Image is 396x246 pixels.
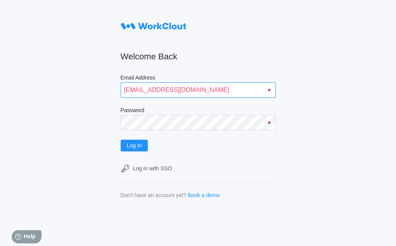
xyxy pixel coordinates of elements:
[121,140,148,151] button: Log In
[121,192,186,198] div: Don't have an account yet?
[121,107,276,115] label: Password
[121,74,276,82] label: Email Address
[121,51,276,62] h2: Welcome Back
[188,192,220,198] a: Book a demo
[121,82,276,98] input: Enter your email
[133,165,172,172] div: Log in with SSO
[127,143,142,148] span: Log In
[121,164,276,173] a: Log in with SSO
